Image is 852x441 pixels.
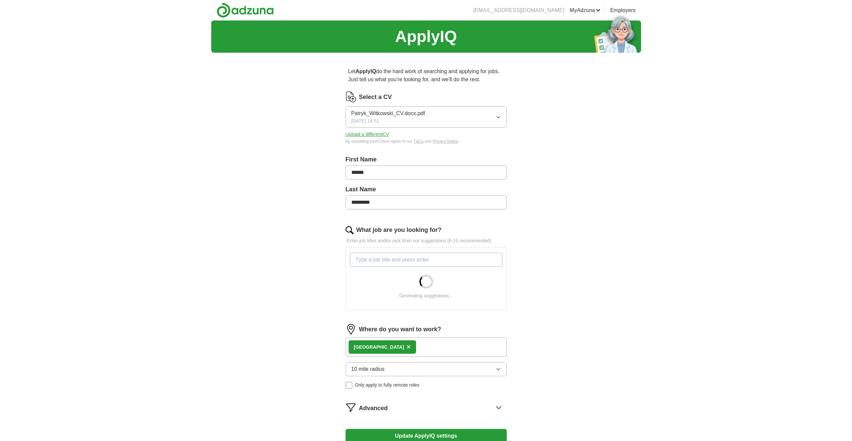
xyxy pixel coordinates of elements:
strong: ApplyIQ [356,68,376,74]
p: Enter job titles and/or pick from our suggestions (6-10 recommended) [346,237,507,244]
label: First Name [346,155,507,164]
button: Patryk_Witkowski_CV.docx.pdf[DATE] 14:51 [346,106,507,128]
span: Only apply to fully remote roles [355,382,419,389]
a: Privacy Notice [433,139,458,144]
span: 10 mile radius [351,365,385,373]
label: What job are you looking for? [356,226,442,235]
button: Upload a differentCV [346,131,389,138]
a: T&Cs [413,139,423,144]
img: search.png [346,226,354,234]
button: × [407,342,411,352]
input: Only apply to fully remote roles [346,382,352,389]
span: [DATE] 14:51 [351,117,379,125]
h1: ApplyIQ [395,24,457,49]
img: location.png [346,324,356,335]
span: Patryk_Witkowski_CV.docx.pdf [351,109,425,117]
div: By uploading your CV you agree to our and . [346,138,507,144]
p: Let do the hard work of searching and applying for jobs. Just tell us what you're looking for, an... [346,65,507,86]
span: × [407,343,411,350]
li: [EMAIL_ADDRESS][DOMAIN_NAME] [473,6,564,14]
img: filter [346,402,356,413]
a: Employers [610,6,636,14]
a: MyAdzuna [570,6,600,14]
div: Generating suggestions... [399,292,453,299]
img: Adzuna logo [217,3,274,18]
label: Select a CV [359,93,392,102]
label: Where do you want to work? [359,325,441,334]
label: Last Name [346,185,507,194]
img: CV Icon [346,92,356,102]
input: Type a job title and press enter [350,253,502,267]
div: [GEOGRAPHIC_DATA] [354,344,404,351]
button: 10 mile radius [346,362,507,376]
span: Advanced [359,404,388,413]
